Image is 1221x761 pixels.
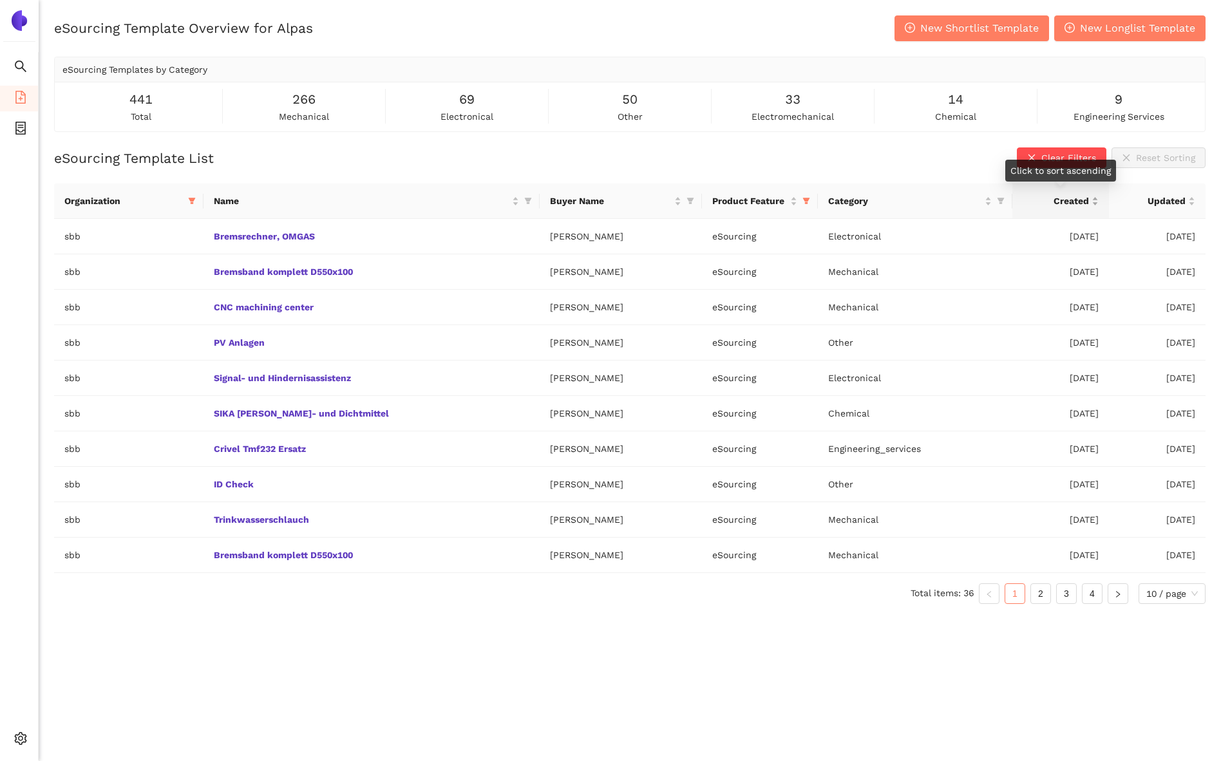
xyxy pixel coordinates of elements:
[54,538,203,573] td: sbb
[1114,590,1122,598] span: right
[1109,254,1206,290] td: [DATE]
[702,254,818,290] td: eSourcing
[1012,254,1109,290] td: [DATE]
[1083,584,1102,603] a: 4
[1012,431,1109,467] td: [DATE]
[818,361,1012,396] td: Electronical
[818,290,1012,325] td: Mechanical
[64,194,183,208] span: Organization
[752,109,834,124] span: electromechanical
[1012,290,1109,325] td: [DATE]
[702,502,818,538] td: eSourcing
[1027,153,1036,164] span: close
[540,431,702,467] td: [PERSON_NAME]
[702,361,818,396] td: eSourcing
[828,194,982,208] span: Category
[54,361,203,396] td: sbb
[994,191,1007,211] span: filter
[702,290,818,325] td: eSourcing
[14,728,27,753] span: setting
[129,89,153,109] span: 441
[818,396,1012,431] td: Chemical
[1109,290,1206,325] td: [DATE]
[622,89,638,109] span: 50
[1005,583,1025,604] li: 1
[540,361,702,396] td: [PERSON_NAME]
[818,183,1012,219] th: this column's title is Category,this column is sortable
[911,583,974,604] li: Total items: 36
[802,197,810,205] span: filter
[1054,15,1206,41] button: plus-circleNew Longlist Template
[997,197,1005,205] span: filter
[1012,396,1109,431] td: [DATE]
[540,538,702,573] td: [PERSON_NAME]
[684,191,697,211] span: filter
[1109,396,1206,431] td: [DATE]
[1109,538,1206,573] td: [DATE]
[1080,20,1195,36] span: New Longlist Template
[979,583,999,604] li: Previous Page
[1108,583,1128,604] button: right
[818,431,1012,467] td: Engineering_services
[54,431,203,467] td: sbb
[985,590,993,598] span: left
[54,19,313,37] h2: eSourcing Template Overview for Alpas
[1031,584,1050,603] a: 2
[1012,361,1109,396] td: [DATE]
[1112,147,1206,168] button: closeReset Sorting
[9,10,30,31] img: Logo
[1109,502,1206,538] td: [DATE]
[1146,584,1198,603] span: 10 / page
[62,64,207,75] span: eSourcing Templates by Category
[712,194,788,208] span: Product Feature
[1041,151,1096,165] span: Clear Filters
[948,89,963,109] span: 14
[702,467,818,502] td: eSourcing
[1012,538,1109,573] td: [DATE]
[818,325,1012,361] td: Other
[14,117,27,143] span: container
[185,191,198,211] span: filter
[1115,89,1122,109] span: 9
[54,290,203,325] td: sbb
[540,467,702,502] td: [PERSON_NAME]
[1012,467,1109,502] td: [DATE]
[1119,194,1186,208] span: Updated
[894,15,1049,41] button: plus-circleNew Shortlist Template
[540,219,702,254] td: [PERSON_NAME]
[979,583,999,604] button: left
[702,538,818,573] td: eSourcing
[1109,183,1206,219] th: this column's title is Updated,this column is sortable
[818,219,1012,254] td: Electronical
[935,109,976,124] span: chemical
[818,538,1012,573] td: Mechanical
[702,431,818,467] td: eSourcing
[1017,147,1106,168] button: closeClear Filters
[1109,361,1206,396] td: [DATE]
[188,197,196,205] span: filter
[54,396,203,431] td: sbb
[292,89,316,109] span: 266
[1074,109,1164,124] span: engineering services
[818,502,1012,538] td: Mechanical
[818,254,1012,290] td: Mechanical
[54,219,203,254] td: sbb
[540,325,702,361] td: [PERSON_NAME]
[540,290,702,325] td: [PERSON_NAME]
[459,89,475,109] span: 69
[686,197,694,205] span: filter
[54,254,203,290] td: sbb
[1109,467,1206,502] td: [DATE]
[1023,194,1089,208] span: Created
[1082,583,1103,604] li: 4
[618,109,643,124] span: other
[1108,583,1128,604] li: Next Page
[214,194,509,208] span: Name
[1012,219,1109,254] td: [DATE]
[540,254,702,290] td: [PERSON_NAME]
[1005,584,1025,603] a: 1
[203,183,540,219] th: this column's title is Name,this column is sortable
[540,502,702,538] td: [PERSON_NAME]
[905,23,915,35] span: plus-circle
